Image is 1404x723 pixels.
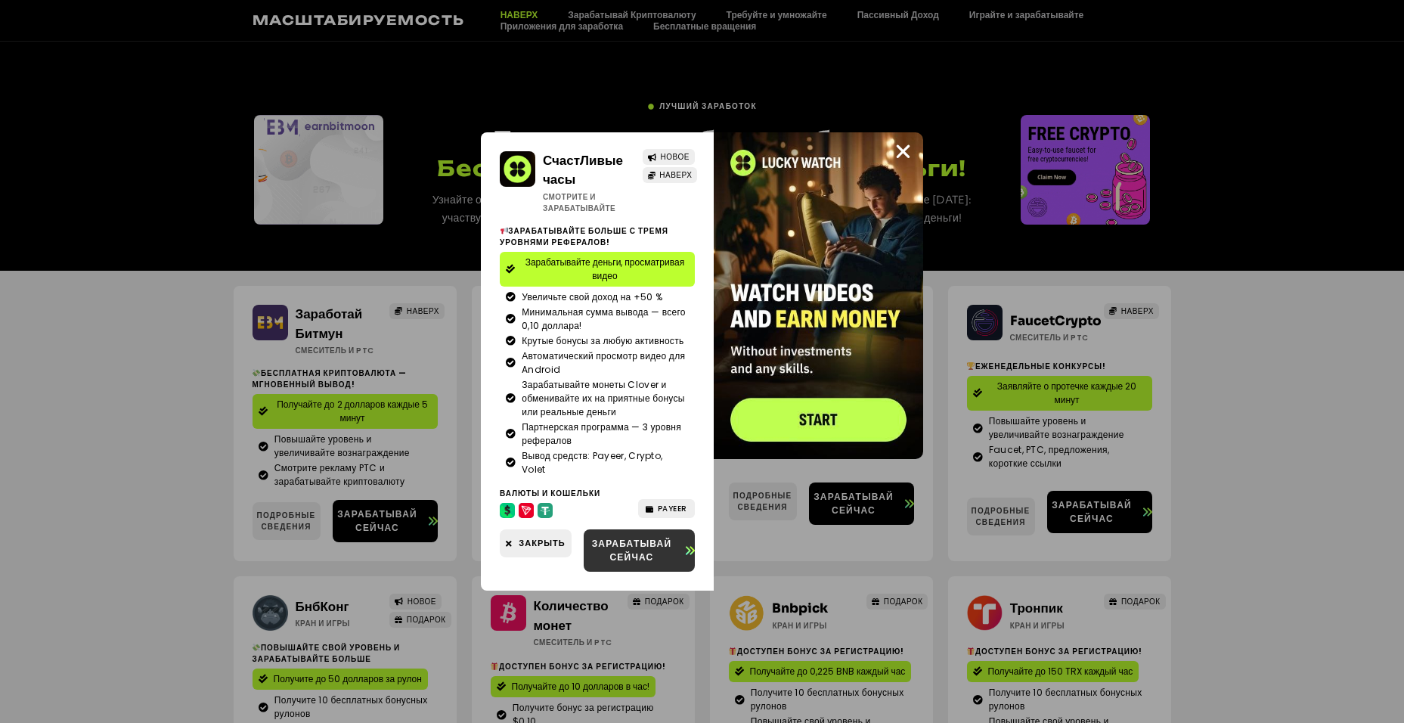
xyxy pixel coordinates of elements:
[543,191,643,214] h2: Смотрите и зарабатывайте
[643,167,698,183] a: НАВЕРХ
[518,290,662,304] span: Увеличьте свой доход на +50 %
[500,252,695,287] a: Зарабатывайте деньги, просматривая видео
[521,256,689,283] span: Зарабатывайте деньги, просматривая видео
[643,149,695,165] a: НОВОЕ
[638,499,695,518] a: PAYEER
[543,153,623,188] a: СчастЛивые часы
[500,488,695,499] h2: Валюты и кошельки
[584,537,680,564] span: Зарабатывай сейчас
[500,529,572,557] a: Закрыть
[518,334,683,348] span: Крутые бонусы за любую активность
[584,529,695,572] a: Зарабатывай сейчас
[501,227,508,234] img: 📢
[500,225,695,248] h2: Зарабатывайте больше с тремя уровнями рефералов!
[519,537,565,550] span: Закрыть
[518,306,689,333] span: Минимальная сумма вывода — всего 0,10 доллара!
[661,151,690,163] span: НОВОЕ
[518,449,689,476] span: Вывод средств: Payeer, Crypto, Volet
[658,503,687,514] span: PAYEER
[659,169,692,181] span: НАВЕРХ
[518,378,689,419] span: Зарабатывайте монеты Clover и обменивайте их на приятные бонусы или реальные деньги
[518,420,689,448] span: Партнерская программа — 3 уровня рефералов
[518,349,689,377] span: Автоматический просмотр видео для Android
[894,142,913,161] a: Закрыть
